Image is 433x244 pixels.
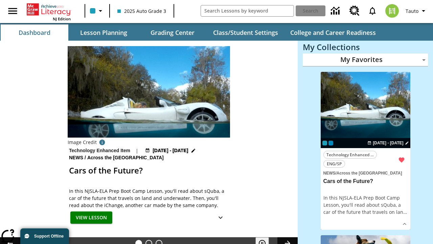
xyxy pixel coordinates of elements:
p: Technology Enhanced Item [69,147,130,154]
button: Remove from Favorites [395,154,408,166]
span: Support Offline [34,234,64,239]
span: NJ Edition [53,16,71,21]
img: avatar image [385,4,399,18]
button: Show Details [214,211,227,224]
button: Jul 01 - Aug 01 Choose Dates [144,147,197,154]
button: Photo credit: AP [97,138,108,147]
button: Profile/Settings [403,5,430,17]
div: OL 2025 Auto Grade 4 [328,141,333,145]
div: My Favorites [303,54,428,66]
button: Lesson Planning [70,24,137,41]
div: In this NJSLA-ELA Prep Boot Camp Lesson, you'll read about sQuba, a car of the future that travel... [323,194,408,216]
span: Technology Enhanced Item [326,151,374,158]
span: Across the [GEOGRAPHIC_DATA] [87,154,165,162]
a: Home [27,3,71,16]
p: Image Credit [68,139,97,146]
span: Topic: News/Across the US [323,169,408,177]
span: … [403,209,407,215]
input: search field [201,5,294,16]
div: Home [27,2,71,21]
button: Support Offline [20,228,69,244]
span: 2025 Auto Grade 3 [117,7,166,15]
button: Technology Enhanced Item [323,151,377,159]
button: Jul 01 - Aug 01 Choose Dates [366,140,410,146]
span: News [323,171,336,176]
h3: Cars of the Future? [323,178,408,185]
button: Grading Center [139,24,206,41]
h2: Cars of the Future? [69,164,229,177]
button: ENG/SP [323,160,345,168]
span: / [85,155,86,160]
button: Select a new avatar [381,2,403,20]
span: | [136,147,138,154]
img: High-tech automobile treading water. [68,46,230,156]
span: [DATE] - [DATE] [153,147,188,154]
button: Class/Student Settings [208,24,283,41]
div: lesson details [321,72,410,230]
span: Across the [GEOGRAPHIC_DATA] [337,171,402,176]
div: In this NJSLA-ELA Prep Boot Camp Lesson, you'll read about sQuba, a car of the future that travel... [69,187,229,209]
button: Open side menu [3,1,23,21]
button: Class color is light blue. Change class color [87,5,107,17]
a: Data Center [327,2,345,20]
button: Show Details [400,219,410,229]
span: ENG/SP [327,160,342,167]
span: Tauto [406,7,418,15]
span: / [336,171,337,176]
span: n [400,209,403,215]
a: Notifications [364,2,381,20]
span: [DATE] - [DATE] [373,140,403,146]
span: News [69,154,85,162]
a: Resource Center, Will open in new tab [345,2,364,20]
button: View Lesson [70,211,112,224]
h3: My Collections [303,42,428,52]
button: College and Career Readiness [285,24,381,41]
button: Dashboard [1,24,68,41]
div: Current Class [322,141,327,145]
